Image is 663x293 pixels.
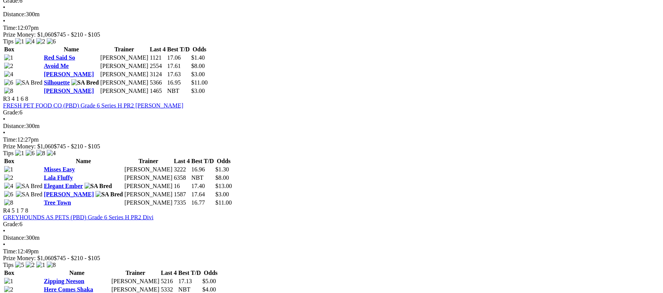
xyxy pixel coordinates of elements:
[3,102,183,109] a: FRESH PET FOOD CO (PBD) Grade 6 Series H PR2 [PERSON_NAME]
[4,286,13,293] img: 2
[191,54,205,61] span: $1.40
[3,207,10,214] span: R4
[149,79,166,86] td: 5366
[3,109,20,116] span: Grade:
[215,166,229,173] span: $1.30
[3,214,154,221] a: GREYHOUNDS AS PETS (PBD) Grade 6 Series H PR2 Divi
[191,157,214,165] th: Best T/D
[3,130,5,136] span: •
[191,182,214,190] td: 17.40
[3,221,660,228] div: 6
[4,158,14,164] span: Box
[47,38,56,45] img: 6
[4,166,13,173] img: 1
[44,183,83,189] a: Elegant Ember
[191,199,214,207] td: 16.77
[71,79,99,86] img: SA Bred
[149,71,166,78] td: 3124
[215,183,232,189] span: $13.00
[4,199,13,206] img: 8
[3,116,5,122] span: •
[26,38,35,45] img: 4
[215,191,229,197] span: $3.00
[191,88,205,94] span: $3.00
[4,88,13,94] img: 8
[44,71,94,77] a: [PERSON_NAME]
[3,136,660,143] div: 12:27pm
[178,278,202,285] td: 17.13
[3,262,14,268] span: Tips
[3,18,5,24] span: •
[44,54,75,61] a: Red Said So
[202,269,219,277] th: Odds
[3,31,660,38] div: Prize Money: $1,060
[160,278,177,285] td: 5216
[15,262,24,268] img: 5
[4,63,13,69] img: 2
[44,174,73,181] a: Lala Fluffy
[3,143,660,150] div: Prize Money: $1,060
[44,286,93,293] a: Here Comes Shaka
[4,183,13,190] img: 4
[4,174,13,181] img: 2
[174,191,190,198] td: 1587
[54,255,100,261] span: $745 - $210 - $105
[3,234,660,241] div: 300m
[54,31,100,38] span: $745 - $210 - $105
[149,62,166,70] td: 2554
[26,150,35,157] img: 6
[174,166,190,173] td: 3222
[4,71,13,78] img: 4
[174,174,190,182] td: 6358
[95,191,123,198] img: SA Bred
[160,269,177,277] th: Last 4
[47,150,56,157] img: 4
[100,87,149,95] td: [PERSON_NAME]
[124,157,173,165] th: Trainer
[215,199,232,206] span: $11.00
[191,79,208,86] span: $11.00
[100,71,149,78] td: [PERSON_NAME]
[16,79,43,86] img: SA Bred
[191,166,214,173] td: 16.96
[85,183,112,190] img: SA Bred
[54,143,100,150] span: $745 - $210 - $105
[191,63,205,69] span: $8.00
[3,109,660,116] div: 6
[36,150,45,157] img: 8
[149,46,166,53] th: Last 4
[16,183,43,190] img: SA Bred
[3,11,26,17] span: Distance:
[149,54,166,62] td: 1121
[3,96,10,102] span: R3
[44,278,84,284] a: Zipping Neeson
[47,262,56,268] img: 8
[4,79,13,86] img: 6
[44,166,75,173] a: Misses Easy
[167,79,190,86] td: 16.95
[4,54,13,61] img: 1
[149,87,166,95] td: 1465
[111,278,160,285] td: [PERSON_NAME]
[12,207,28,214] span: 5 1 7 8
[26,262,35,268] img: 2
[124,166,173,173] td: [PERSON_NAME]
[43,157,123,165] th: Name
[202,278,216,284] span: $5.00
[124,182,173,190] td: [PERSON_NAME]
[36,262,45,268] img: 1
[124,174,173,182] td: [PERSON_NAME]
[44,88,94,94] a: [PERSON_NAME]
[167,71,190,78] td: 17.63
[191,191,214,198] td: 17.64
[3,241,5,248] span: •
[3,25,660,31] div: 12:07pm
[3,136,17,143] span: Time:
[178,269,202,277] th: Best T/D
[15,38,24,45] img: 1
[167,62,190,70] td: 17.61
[16,191,43,198] img: SA Bred
[167,54,190,62] td: 17.06
[174,182,190,190] td: 16
[43,46,99,53] th: Name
